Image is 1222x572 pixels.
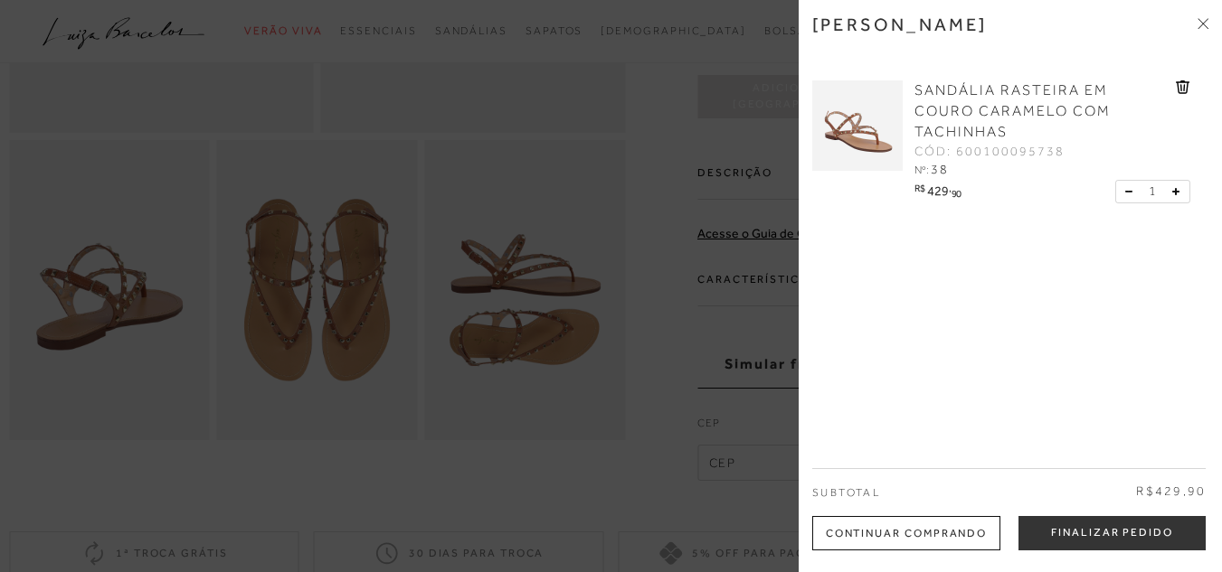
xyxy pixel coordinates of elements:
[1136,483,1206,501] span: R$429,90
[914,164,929,176] span: Nº:
[1149,182,1156,201] span: 1
[914,183,924,193] i: R$
[914,80,1171,143] a: SANDÁLIA RASTEIRA EM COURO CARAMELO COM TACHINHAS
[931,162,949,176] span: 38
[812,14,988,35] h3: [PERSON_NAME]
[914,143,1065,161] span: CÓD: 600100095738
[949,183,961,193] i: ,
[812,486,880,499] span: Subtotal
[812,80,903,171] img: SANDÁLIA RASTEIRA EM COURO CARAMELO COM TACHINHAS
[927,183,949,198] span: 429
[914,82,1111,140] span: SANDÁLIA RASTEIRA EM COURO CARAMELO COM TACHINHAS
[1018,516,1206,550] button: Finalizar Pedido
[812,516,1000,550] div: Continuar Comprando
[952,188,961,199] span: 90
